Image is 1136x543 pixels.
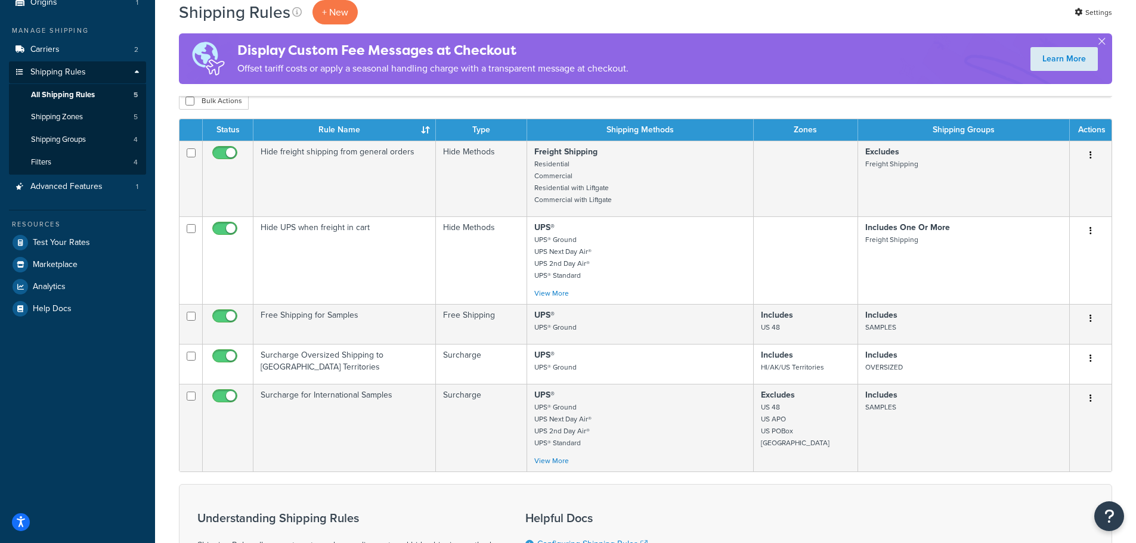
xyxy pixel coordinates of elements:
strong: Includes [865,389,897,401]
small: US 48 US APO US POBox [GEOGRAPHIC_DATA] [761,402,829,448]
small: Freight Shipping [865,159,918,169]
td: Surcharge [436,384,527,471]
span: All Shipping Rules [31,90,95,100]
th: Rule Name : activate to sort column ascending [253,119,436,141]
strong: UPS® [534,221,555,234]
th: Status [203,119,253,141]
strong: Includes One Or More [865,221,950,234]
li: Filters [9,151,146,173]
a: Carriers 2 [9,39,146,61]
td: Free Shipping [436,304,527,344]
a: Learn More [1030,47,1098,71]
strong: Freight Shipping [534,145,598,158]
a: Help Docs [9,298,146,319]
small: UPS® Ground [534,322,577,333]
span: Shipping Zones [31,112,83,122]
strong: Includes [761,349,793,361]
span: 1 [136,182,138,192]
a: Shipping Zones 5 [9,106,146,128]
a: Filters 4 [9,151,146,173]
button: Bulk Actions [179,92,249,110]
td: Hide Methods [436,216,527,304]
span: Marketplace [33,260,78,270]
a: Advanced Features 1 [9,176,146,198]
a: Marketplace [9,254,146,275]
th: Type [436,119,527,141]
strong: UPS® [534,349,555,361]
li: Carriers [9,39,146,61]
p: Offset tariff costs or apply a seasonal handling charge with a transparent message at checkout. [237,60,629,77]
td: Surcharge [436,344,527,384]
a: Analytics [9,276,146,297]
small: UPS® Ground UPS Next Day Air® UPS 2nd Day Air® UPS® Standard [534,234,592,281]
small: Residential Commercial Residential with Liftgate Commercial with Liftgate [534,159,612,205]
li: Advanced Features [9,176,146,198]
a: All Shipping Rules 5 [9,84,146,106]
button: Open Resource Center [1094,501,1124,531]
strong: Excludes [865,145,899,158]
span: Help Docs [33,304,72,314]
a: Test Your Rates [9,232,146,253]
td: Hide UPS when freight in cart [253,216,436,304]
strong: UPS® [534,309,555,321]
span: 5 [134,90,138,100]
li: All Shipping Rules [9,84,146,106]
strong: Includes [865,309,897,321]
span: Analytics [33,282,66,292]
span: Shipping Groups [31,135,86,145]
span: 5 [134,112,138,122]
a: View More [534,288,569,299]
small: SAMPLES [865,402,896,412]
span: 4 [134,157,138,167]
li: Shipping Zones [9,106,146,128]
a: Settings [1075,4,1112,21]
span: Advanced Features [30,182,103,192]
td: Surcharge for International Samples [253,384,436,471]
small: US 48 [761,322,780,333]
span: 4 [134,135,138,145]
td: Hide Methods [436,141,527,216]
span: Filters [31,157,51,167]
td: Surcharge Oversized Shipping to [GEOGRAPHIC_DATA] Territories [253,344,436,384]
span: Carriers [30,45,60,55]
small: UPS® Ground [534,362,577,373]
h1: Shipping Rules [179,1,290,24]
th: Zones [754,119,858,141]
th: Shipping Methods [527,119,754,141]
img: duties-banner-06bc72dcb5fe05cb3f9472aba00be2ae8eb53ab6f0d8bb03d382ba314ac3c341.png [179,33,237,84]
span: 2 [134,45,138,55]
small: HI/AK/US Territories [761,362,824,373]
small: UPS® Ground UPS Next Day Air® UPS 2nd Day Air® UPS® Standard [534,402,592,448]
div: Resources [9,219,146,229]
span: Shipping Rules [30,67,86,77]
th: Shipping Groups [858,119,1070,141]
a: Shipping Groups 4 [9,129,146,151]
li: Shipping Rules [9,61,146,175]
h3: Helpful Docs [525,511,721,525]
li: Shipping Groups [9,129,146,151]
a: View More [534,455,569,466]
small: Freight Shipping [865,234,918,245]
td: Hide freight shipping from general orders [253,141,436,216]
strong: Includes [761,309,793,321]
a: Shipping Rules [9,61,146,83]
strong: Includes [865,349,897,361]
div: Manage Shipping [9,26,146,36]
th: Actions [1070,119,1112,141]
strong: UPS® [534,389,555,401]
h4: Display Custom Fee Messages at Checkout [237,41,629,60]
small: SAMPLES [865,322,896,333]
td: Free Shipping for Samples [253,304,436,344]
small: OVERSIZED [865,362,903,373]
h3: Understanding Shipping Rules [197,511,496,525]
strong: Excludes [761,389,795,401]
span: Test Your Rates [33,238,90,248]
